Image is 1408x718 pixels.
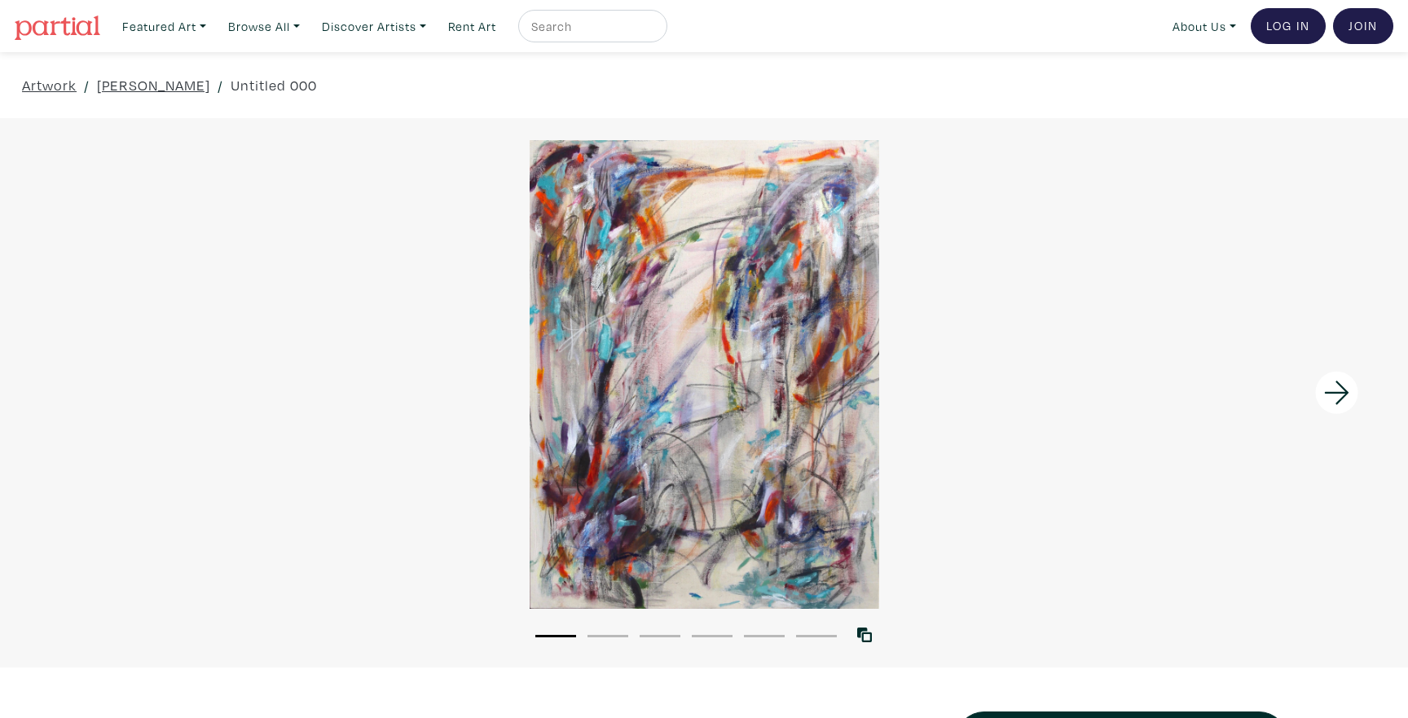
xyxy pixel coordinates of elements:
a: Browse All [221,10,307,43]
button: 4 of 6 [692,635,733,637]
a: About Us [1165,10,1243,43]
button: 2 of 6 [587,635,628,637]
a: Untitled 000 [231,74,317,96]
span: / [84,74,90,96]
a: Log In [1251,8,1326,44]
button: 5 of 6 [744,635,785,637]
a: Discover Artists [315,10,433,43]
button: 6 of 6 [796,635,837,637]
a: [PERSON_NAME] [97,74,210,96]
a: Rent Art [441,10,504,43]
span: / [218,74,223,96]
input: Search [530,16,652,37]
button: 1 of 6 [535,635,576,637]
a: Artwork [22,74,77,96]
a: Join [1333,8,1393,44]
a: Featured Art [115,10,213,43]
button: 3 of 6 [640,635,680,637]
